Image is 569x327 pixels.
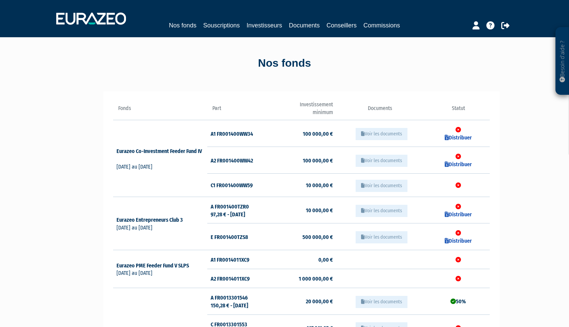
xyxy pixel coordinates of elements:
button: Voir les documents [356,296,407,308]
a: Nos fonds [169,21,196,30]
td: 20 000,00 € [270,288,333,314]
td: 0,00 € [270,250,333,269]
span: [DATE] au [DATE] [117,224,152,231]
a: Eurazeo PME Feeder Fund V SLPS [117,262,195,269]
button: Voir les documents [356,231,407,243]
td: 500 000,00 € [270,223,333,250]
td: A1 FR0014011XC9 [207,250,270,269]
td: 10 000,00 € [270,197,333,223]
a: Eurazeo Entrepreneurs Club 3 [117,217,189,223]
th: Statut [427,101,490,120]
th: Investissement minimum [270,101,333,120]
a: Investisseurs [247,21,282,30]
a: Distribuer [445,238,472,244]
a: Souscriptions [203,21,240,30]
td: A FR0013301546 150,28 € - [DATE] [207,288,270,314]
td: 100 000,00 € [270,120,333,147]
span: [DATE] au [DATE] [117,270,152,276]
a: Distribuer [445,134,472,141]
a: Conseillers [326,21,357,30]
button: Voir les documents [356,128,407,140]
th: Documents [333,101,427,120]
th: Part [207,101,270,120]
td: 1 000 000,00 € [270,269,333,288]
button: Voir les documents [356,180,407,192]
div: Nos fonds [91,56,478,71]
a: Documents [289,21,320,30]
img: 1732889491-logotype_eurazeo_blanc_rvb.png [56,13,126,25]
td: E FR001400TZS8 [207,223,270,250]
td: A2 FR0014011XC9 [207,269,270,288]
span: [DATE] au [DATE] [117,163,152,170]
td: A2 FR001400WW42 [207,147,270,174]
p: Besoin d'aide ? [559,31,566,92]
button: Voir les documents [356,205,407,217]
a: Distribuer [445,161,472,168]
th: Fonds [113,101,207,120]
a: Eurazeo Co-Investment Feeder Fund IV [117,148,202,162]
td: A FR001400TZR0 97,28 € - [DATE] [207,197,270,223]
td: 10 000,00 € [270,173,333,197]
td: 100 000,00 € [270,147,333,174]
td: A1 FR001400WW34 [207,120,270,147]
button: Voir les documents [356,155,407,167]
a: Commissions [363,21,400,30]
a: Distribuer [445,211,472,218]
td: 50% [427,288,490,314]
td: C1 FR001400WW59 [207,173,270,197]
